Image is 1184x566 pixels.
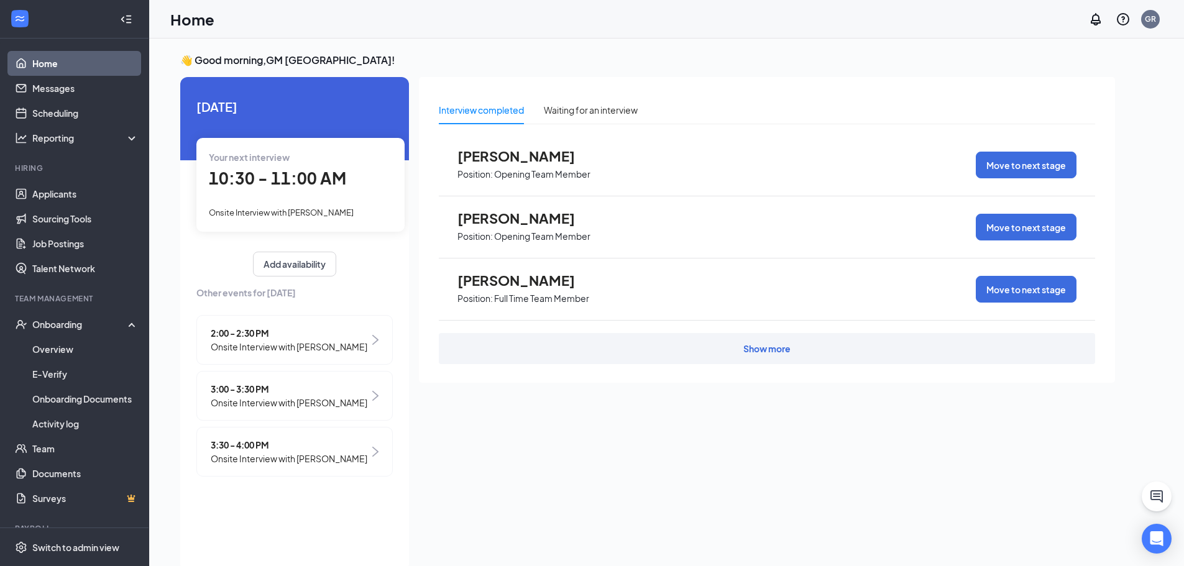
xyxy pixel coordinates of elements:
[170,9,214,30] h1: Home
[976,214,1076,240] button: Move to next stage
[976,152,1076,178] button: Move to next stage
[1116,12,1131,27] svg: QuestionInfo
[211,326,367,340] span: 2:00 - 2:30 PM
[494,168,590,180] p: Opening Team Member
[180,53,1115,67] h3: 👋 Good morning, GM [GEOGRAPHIC_DATA] !
[196,97,393,116] span: [DATE]
[457,168,493,180] p: Position:
[211,452,367,465] span: Onsite Interview with [PERSON_NAME]
[15,132,27,144] svg: Analysis
[439,103,524,117] div: Interview completed
[14,12,26,25] svg: WorkstreamLogo
[1145,14,1156,24] div: GR
[1142,482,1172,511] button: ChatActive
[32,206,139,231] a: Sourcing Tools
[32,51,139,76] a: Home
[32,181,139,206] a: Applicants
[120,13,132,25] svg: Collapse
[32,541,119,554] div: Switch to admin view
[15,163,136,173] div: Hiring
[32,132,139,144] div: Reporting
[32,362,139,386] a: E-Verify
[32,411,139,436] a: Activity log
[209,168,346,188] span: 10:30 - 11:00 AM
[544,103,638,117] div: Waiting for an interview
[32,461,139,486] a: Documents
[15,541,27,554] svg: Settings
[457,148,594,164] span: [PERSON_NAME]
[209,208,354,217] span: Onsite Interview with [PERSON_NAME]
[32,337,139,362] a: Overview
[15,523,136,534] div: Payroll
[976,276,1076,303] button: Move to next stage
[494,293,589,304] p: Full Time Team Member
[15,318,27,331] svg: UserCheck
[211,396,367,409] span: Onsite Interview with [PERSON_NAME]
[494,231,590,242] p: Opening Team Member
[32,486,139,511] a: SurveysCrown
[457,293,493,304] p: Position:
[32,101,139,126] a: Scheduling
[32,256,139,281] a: Talent Network
[196,286,393,299] span: Other events for [DATE]
[1149,489,1164,504] svg: ChatActive
[32,318,128,331] div: Onboarding
[211,340,367,354] span: Onsite Interview with [PERSON_NAME]
[1088,12,1103,27] svg: Notifications
[32,386,139,411] a: Onboarding Documents
[743,342,791,355] div: Show more
[1142,524,1172,554] div: Open Intercom Messenger
[209,152,290,163] span: Your next interview
[457,272,594,288] span: [PERSON_NAME]
[32,436,139,461] a: Team
[457,231,493,242] p: Position:
[211,438,367,452] span: 3:30 - 4:00 PM
[253,252,336,276] button: Add availability
[211,382,367,396] span: 3:00 - 3:30 PM
[32,231,139,256] a: Job Postings
[32,76,139,101] a: Messages
[457,210,594,226] span: [PERSON_NAME]
[15,293,136,304] div: Team Management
